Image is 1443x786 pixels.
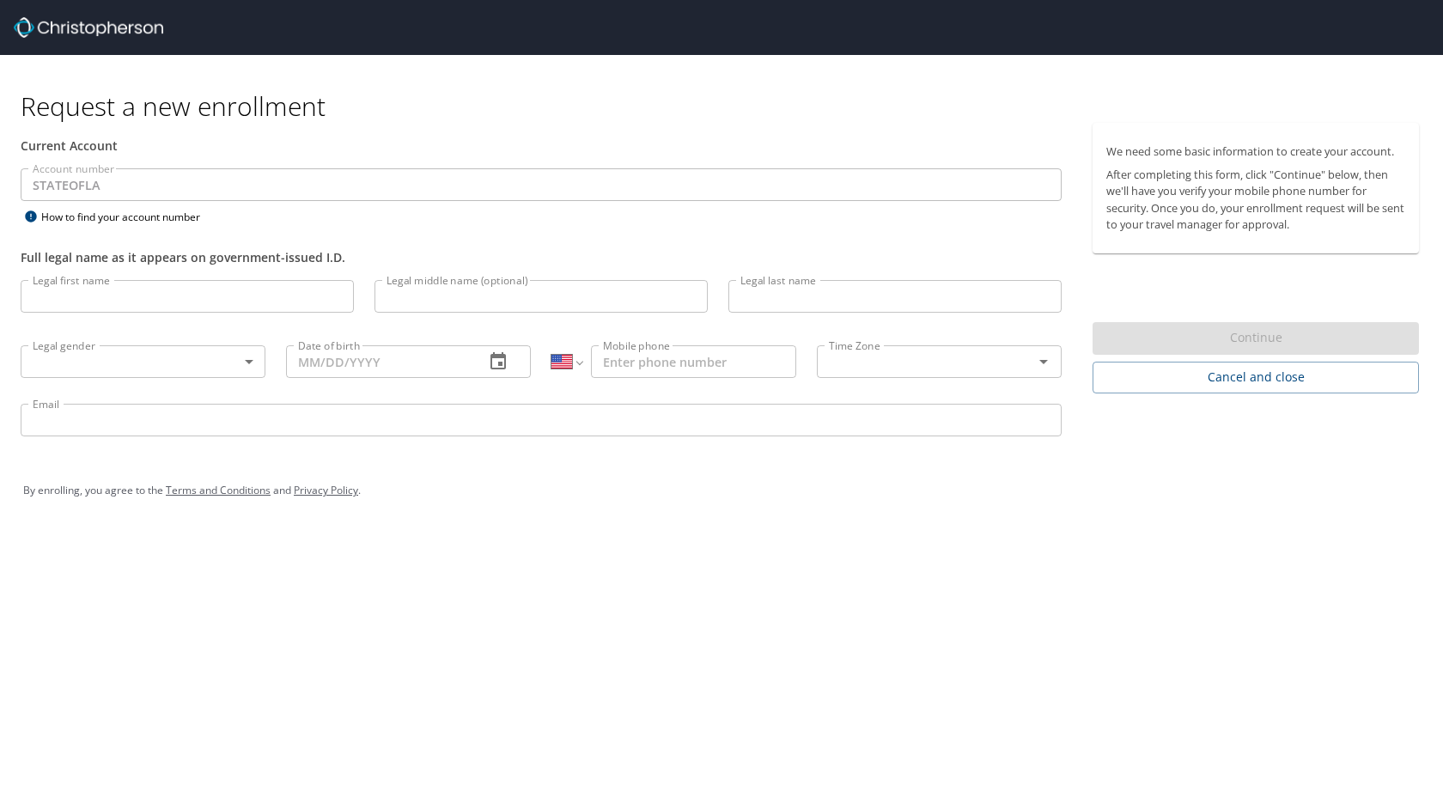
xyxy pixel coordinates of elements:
[21,345,265,378] div: ​
[1093,362,1419,393] button: Cancel and close
[23,469,1420,512] div: By enrolling, you agree to the and .
[591,345,796,378] input: Enter phone number
[14,17,163,38] img: cbt logo
[21,206,235,228] div: How to find your account number
[1106,367,1405,388] span: Cancel and close
[1106,167,1405,233] p: After completing this form, click "Continue" below, then we'll have you verify your mobile phone ...
[21,137,1062,155] div: Current Account
[21,248,1062,266] div: Full legal name as it appears on government-issued I.D.
[294,483,358,497] a: Privacy Policy
[286,345,471,378] input: MM/DD/YYYY
[1032,350,1056,374] button: Open
[166,483,271,497] a: Terms and Conditions
[1106,143,1405,160] p: We need some basic information to create your account.
[21,89,1433,123] h1: Request a new enrollment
